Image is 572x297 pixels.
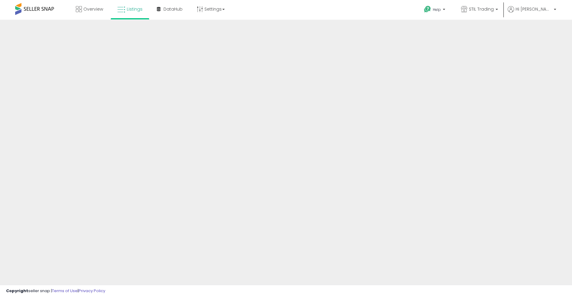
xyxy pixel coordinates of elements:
[516,6,552,12] span: Hi [PERSON_NAME]
[419,1,451,20] a: Help
[508,6,556,20] a: Hi [PERSON_NAME]
[83,6,103,12] span: Overview
[163,6,183,12] span: DataHub
[127,6,143,12] span: Listings
[424,5,431,13] i: Get Help
[433,7,441,12] span: Help
[469,6,494,12] span: STIL Trading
